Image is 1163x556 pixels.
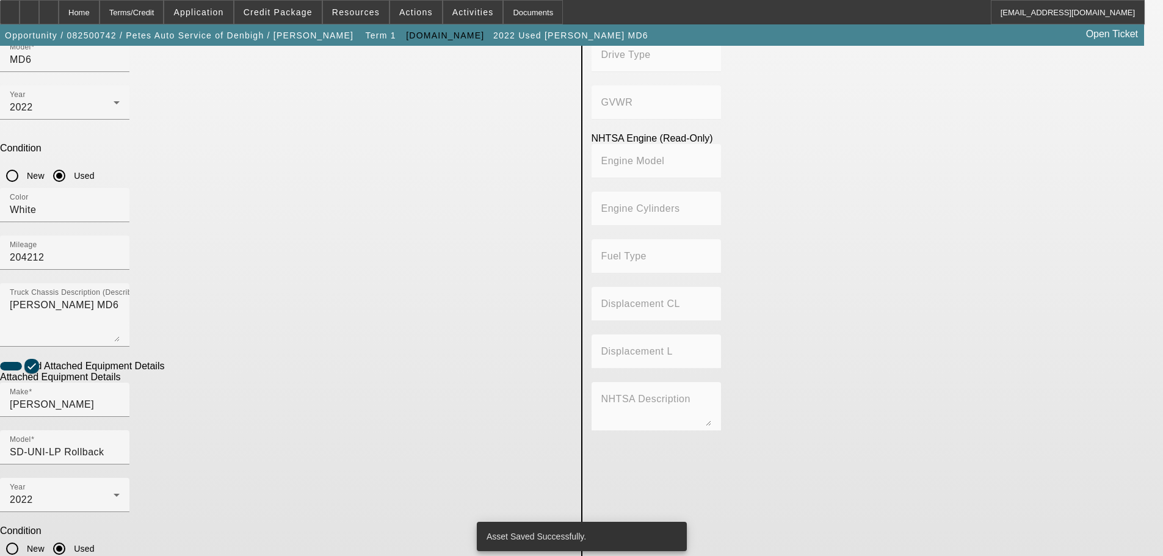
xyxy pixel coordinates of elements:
span: Activities [452,7,494,17]
button: Term 1 [361,24,400,46]
mat-label: Engine Cylinders [601,203,680,214]
span: Application [173,7,223,17]
mat-label: Color [10,193,29,201]
span: Credit Package [244,7,313,17]
div: Asset Saved Successfully. [477,522,682,551]
button: [DOMAIN_NAME] [403,24,487,46]
mat-label: Fuel Type [601,251,647,261]
label: Used [71,543,95,555]
mat-label: Displacement CL [601,298,680,309]
mat-label: NHTSA Description [601,394,690,404]
span: Resources [332,7,380,17]
span: Term 1 [366,31,396,40]
mat-label: Truck Chassis Description (Describe the truck chassis only) [10,289,216,297]
span: 2022 Used [PERSON_NAME] MD6 [493,31,648,40]
button: Resources [323,1,389,24]
label: New [24,543,45,555]
span: Opportunity / 082500742 / Petes Auto Service of Denbigh / [PERSON_NAME] [5,31,353,40]
span: 2022 [10,494,33,505]
mat-label: Make [10,388,29,396]
span: [DOMAIN_NAME] [406,31,484,40]
mat-label: Mileage [10,241,37,249]
a: Open Ticket [1081,24,1143,45]
label: New [24,170,45,182]
span: Actions [399,7,433,17]
label: Add Attached Equipment Details [22,361,164,372]
mat-label: GVWR [601,97,633,107]
button: Activities [443,1,503,24]
mat-label: Drive Type [601,49,651,60]
button: Credit Package [234,1,322,24]
label: Used [71,170,95,182]
mat-label: Model [10,43,31,51]
mat-label: Engine Model [601,156,665,166]
mat-label: Model [10,436,31,444]
mat-label: Year [10,483,26,491]
button: 2022 Used [PERSON_NAME] MD6 [490,24,651,46]
mat-label: Displacement L [601,346,673,356]
button: Application [164,1,233,24]
span: 2022 [10,102,33,112]
mat-label: Year [10,91,26,99]
button: Actions [390,1,442,24]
